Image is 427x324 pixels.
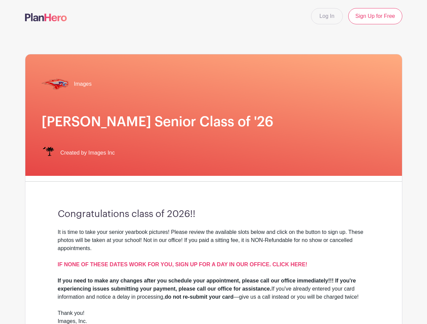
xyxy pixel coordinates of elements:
[74,80,92,88] span: Images
[58,277,370,301] div: If you've already entered your card information and notice a delay in processing, —give us a call...
[348,8,402,24] a: Sign Up for Free
[42,114,386,130] h1: [PERSON_NAME] Senior Class of '26
[25,13,67,21] img: logo-507f7623f17ff9eddc593b1ce0a138ce2505c220e1c5a4e2b4648c50719b7d32.svg
[58,309,370,317] div: Thank you!
[61,149,115,157] span: Created by Images Inc
[58,262,307,267] a: IF NONE OF THESE DATES WORK FOR YOU, SIGN UP FOR A DAY IN OUR OFFICE. CLICK HERE!
[58,209,370,220] h3: Congratulations class of 2026!!
[58,278,356,292] strong: If you need to make any changes after you schedule your appointment, please call our office immed...
[58,228,370,261] div: It is time to take your senior yearbook pictures! Please review the available slots below and cli...
[165,294,234,300] strong: do not re-submit your card
[311,8,343,24] a: Log In
[42,146,55,160] img: IMAGES%20logo%20transparenT%20PNG%20s.png
[42,71,69,98] img: hammond%20transp.%20(1).png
